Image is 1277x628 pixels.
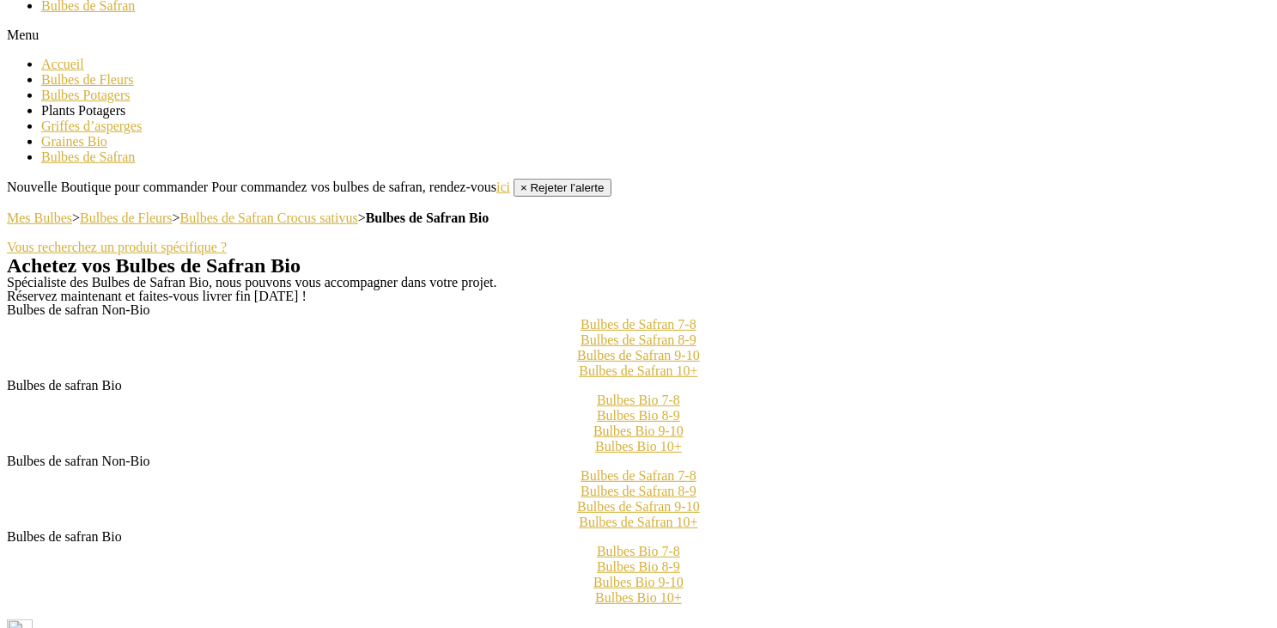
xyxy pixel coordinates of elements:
[7,559,1270,575] a: Bulbes Bio 8-9
[41,103,125,118] a: Plants Potagers
[7,484,1270,499] a: Bulbes de Safran 8-9
[581,468,696,484] span: Bulbes de Safran 7-8
[7,499,1270,515] a: Bulbes de Safran 9-10
[41,134,107,149] a: Graines Bio
[597,393,680,408] span: Bulbes Bio 7-8
[7,348,1270,363] a: Bulbes de Safran 9-10
[7,27,1270,43] div: Menu Toggle
[597,559,680,575] span: Bulbes Bio 8-9
[597,544,680,559] span: Bulbes Bio 7-8
[577,348,700,363] span: Bulbes de Safran 9-10
[180,210,490,225] span: >
[496,180,510,194] a: ici
[579,363,697,379] span: Bulbes de Safran 10+
[41,119,142,133] a: Griffes d’asperges
[581,317,696,332] span: Bulbes de Safran 7-8
[7,379,1270,393] p: Bulbes de safran Bio
[581,484,696,499] span: Bulbes de Safran 8-9
[41,57,84,71] a: Accueil
[7,332,1270,348] a: Bulbes de Safran 8-9
[595,590,682,606] span: Bulbes Bio 10+
[7,454,1270,468] p: Bulbes de safran Non-Bio
[80,210,173,225] a: Bulbes de Fleurs
[7,575,1270,590] a: Bulbes Bio 9-10
[7,276,1270,290] p: Spécialiste des Bulbes de Safran Bio, nous pouvons vous accompagner dans votre projet.
[520,181,527,194] span: ×
[7,530,1270,544] p: Bulbes de safran Bio
[366,210,490,225] strong: Bulbes de Safran Bio
[7,290,1270,303] p: Réservez maintenant et faites-vous livrer fin [DATE] !
[7,439,1270,454] a: Bulbes Bio 10+
[7,180,208,194] span: Nouvelle Boutique pour commander
[7,590,1270,606] a: Bulbes Bio 10+
[7,515,1270,530] a: Bulbes de Safran 10+
[7,408,1270,424] a: Bulbes Bio 8-9
[7,255,1270,276] h1: Achetez vos Bulbes de Safran Bio
[7,303,1270,317] p: Bulbes de safran Non-Bio
[7,317,1270,332] a: Bulbes de Safran 7-8
[211,180,510,194] span: Pour commandez vos bulbes de safran, rendez-vous
[7,210,489,225] span: >
[597,408,680,424] span: Bulbes Bio 8-9
[577,499,700,515] span: Bulbes de Safran 9-10
[7,210,72,225] a: Mes Bulbes
[595,439,682,454] span: Bulbes Bio 10+
[41,88,131,102] a: Bulbes Potagers
[7,468,1270,484] a: Bulbes de Safran 7-8
[514,179,611,197] button: Rejeter l’alerte
[180,210,358,225] a: Bulbes de Safran Crocus sativus
[41,149,135,164] a: Bulbes de Safran
[581,332,696,348] span: Bulbes de Safran 8-9
[7,363,1270,379] a: Bulbes de Safran 10+
[80,210,489,225] span: >
[579,515,697,530] span: Bulbes de Safran 10+
[7,27,39,42] span: Menu
[7,544,1270,559] a: Bulbes Bio 7-8
[7,424,1270,439] a: Bulbes Bio 9-10
[41,72,134,87] a: Bulbes de Fleurs
[7,240,227,254] a: Vous recherchez un produit spécifique ?
[593,575,684,590] span: Bulbes Bio 9-10
[7,393,1270,408] a: Bulbes Bio 7-8
[531,181,605,194] span: Rejeter l’alerte
[593,424,684,439] span: Bulbes Bio 9-10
